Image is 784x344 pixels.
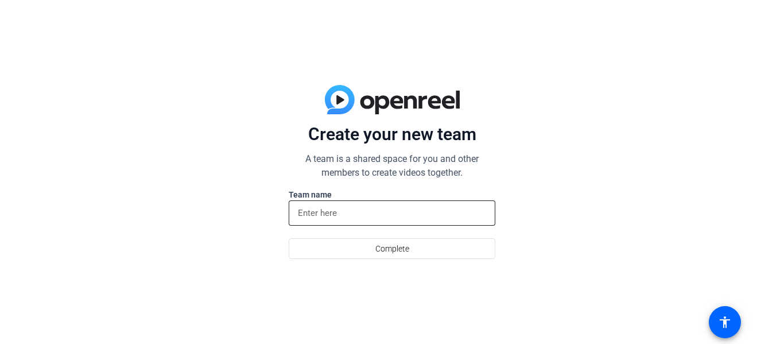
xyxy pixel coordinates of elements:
[298,206,486,220] input: Enter here
[289,152,495,180] p: A team is a shared space for you and other members to create videos together.
[375,238,409,260] span: Complete
[289,238,495,259] button: Complete
[289,123,495,145] p: Create your new team
[718,315,732,329] mat-icon: accessibility
[325,85,460,115] img: blue-gradient.svg
[289,189,495,200] label: Team name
